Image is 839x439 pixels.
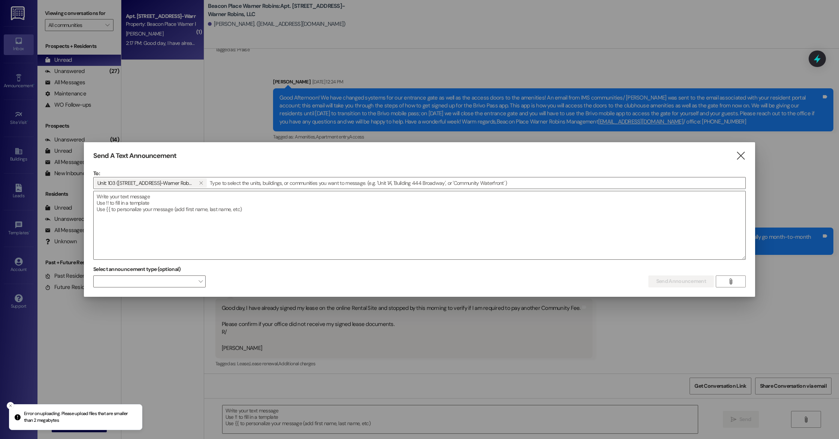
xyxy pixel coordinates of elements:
[728,278,733,284] i: 
[208,177,745,189] input: Type to select the units, buildings, or communities you want to message. (e.g. 'Unit 1A', 'Buildi...
[656,277,706,285] span: Send Announcement
[7,402,14,409] button: Close toast
[736,152,746,160] i: 
[196,178,207,188] button: Unit: 103 (100 Beacon Place-Warner Robins, LLC)
[93,263,181,275] label: Select announcement type (optional)
[93,152,176,160] h3: Send A Text Announcement
[93,170,746,177] p: To:
[648,275,714,287] button: Send Announcement
[199,180,203,186] i: 
[97,178,193,188] span: Unit: 103 (100 Beacon Place-Warner Robins, LLC)
[24,411,136,424] p: Error on uploading. Please upload files that are smaller than 2 megabytes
